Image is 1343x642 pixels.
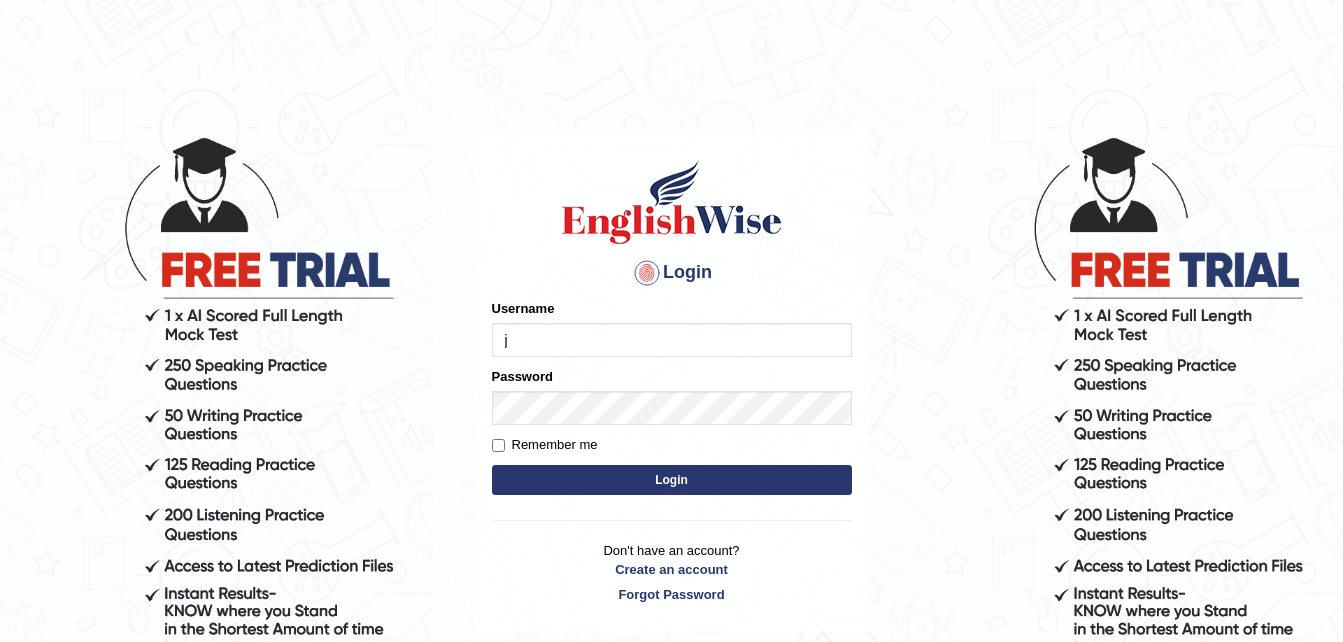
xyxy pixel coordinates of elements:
input: Remember me [492,439,505,452]
label: Password [492,367,553,386]
button: Login [492,465,852,495]
a: Forgot Password [492,585,852,604]
a: Create an account [492,560,852,579]
label: Remember me [492,435,598,455]
label: Username [492,299,555,318]
img: Logo of English Wise sign in for intelligent practice with AI [558,157,786,247]
h4: Login [492,257,852,289]
p: Don't have an account? [492,541,852,603]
